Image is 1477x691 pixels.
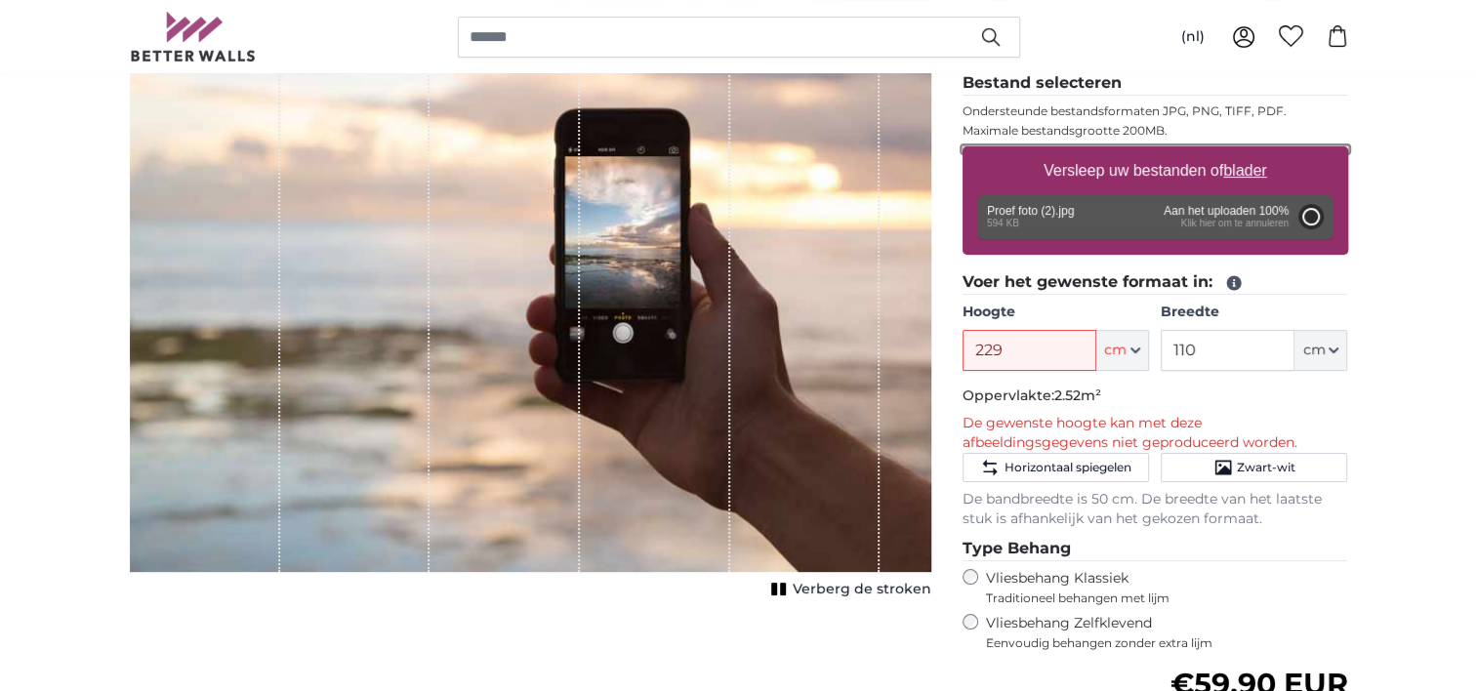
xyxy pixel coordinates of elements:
span: Verberg de stroken [793,580,931,599]
button: Zwart-wit [1161,453,1347,482]
span: 2.52m² [1054,386,1101,404]
button: (nl) [1166,20,1220,55]
legend: Voer het gewenste formaat in: [963,270,1348,295]
label: Versleep uw bestanden of [1036,151,1275,190]
span: Horizontaal spiegelen [1004,460,1130,475]
label: Vliesbehang Klassiek [986,569,1312,606]
p: Maximale bestandsgrootte 200MB. [963,123,1348,139]
legend: Type Behang [963,537,1348,561]
p: De bandbreedte is 50 cm. De breedte van het laatste stuk is afhankelijk van het gekozen formaat. [963,490,1348,529]
img: Betterwalls [130,12,257,61]
span: Zwart-wit [1237,460,1295,475]
p: Oppervlakte: [963,386,1348,406]
button: cm [1294,330,1347,371]
p: De gewenste hoogte kan met deze afbeeldingsgegevens niet geproduceerd worden. [963,414,1348,453]
label: Hoogte [963,303,1149,322]
button: Horizontaal spiegelen [963,453,1149,482]
legend: Bestand selecteren [963,71,1348,96]
label: Vliesbehang Zelfklevend [986,614,1348,651]
span: cm [1104,341,1127,360]
span: Traditioneel behangen met lijm [986,590,1312,606]
button: cm [1096,330,1149,371]
u: blader [1223,162,1266,179]
button: Verberg de stroken [765,576,931,603]
span: cm [1302,341,1325,360]
span: Eenvoudig behangen zonder extra lijm [986,635,1348,651]
label: Breedte [1161,303,1347,322]
p: Ondersteunde bestandsformaten JPG, PNG, TIFF, PDF. [963,103,1348,119]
